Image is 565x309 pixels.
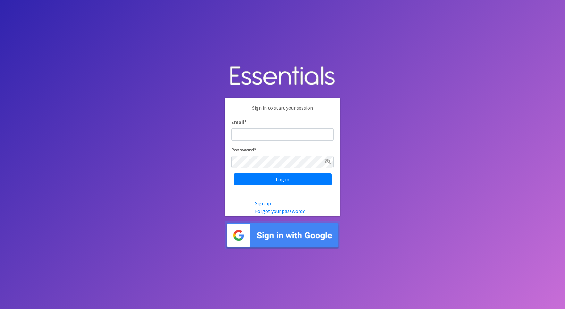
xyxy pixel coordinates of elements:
[234,173,332,185] input: Log in
[225,221,340,249] img: Sign in with Google
[255,208,305,214] a: Forgot your password?
[255,200,271,207] a: Sign up
[244,119,247,125] abbr: required
[225,60,340,93] img: Human Essentials
[254,146,256,153] abbr: required
[231,146,256,153] label: Password
[231,118,247,126] label: Email
[231,104,334,118] p: Sign in to start your session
